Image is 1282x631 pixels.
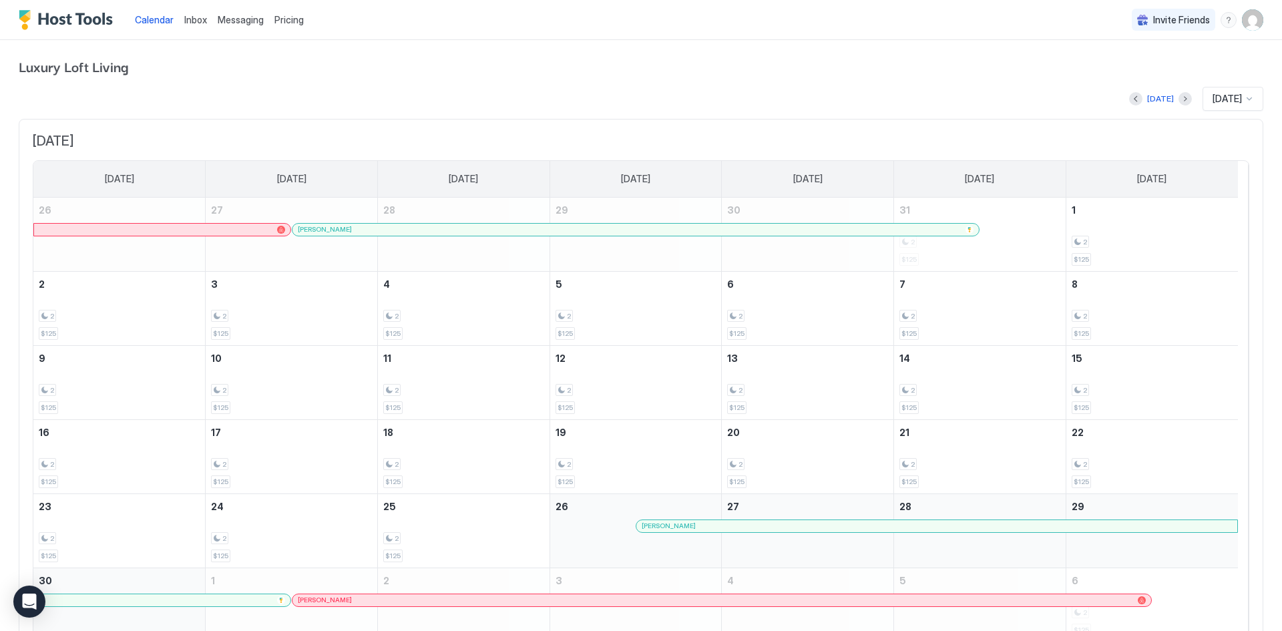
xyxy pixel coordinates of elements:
[642,521,696,530] span: [PERSON_NAME]
[377,198,550,272] td: October 28, 2025
[894,198,1066,222] a: October 31, 2025
[1074,329,1089,338] span: $125
[33,493,206,568] td: November 23, 2025
[722,346,893,371] a: November 13, 2025
[894,346,1066,371] a: November 14, 2025
[1074,255,1089,264] span: $125
[377,419,550,493] td: November 18, 2025
[1066,198,1238,222] a: November 1, 2025
[33,346,205,371] a: November 9, 2025
[206,420,377,445] a: November 17, 2025
[558,477,573,486] span: $125
[899,575,906,586] span: 5
[556,501,568,512] span: 26
[33,345,206,419] td: November 9, 2025
[899,278,905,290] span: 7
[50,460,54,469] span: 2
[738,386,742,395] span: 2
[206,198,377,222] a: October 27, 2025
[378,272,550,296] a: November 4, 2025
[550,198,722,222] a: October 29, 2025
[211,204,223,216] span: 27
[722,198,893,222] a: October 30, 2025
[965,173,994,185] span: [DATE]
[556,204,568,216] span: 29
[1066,345,1238,419] td: November 15, 2025
[378,198,550,222] a: October 28, 2025
[1066,494,1238,519] a: November 29, 2025
[50,386,54,395] span: 2
[550,568,722,593] a: December 3, 2025
[550,345,722,419] td: November 12, 2025
[41,477,56,486] span: $125
[911,460,915,469] span: 2
[213,403,228,412] span: $125
[135,13,174,27] a: Calendar
[727,575,734,586] span: 4
[385,552,401,560] span: $125
[1083,386,1087,395] span: 2
[206,346,377,371] a: November 10, 2025
[894,345,1066,419] td: November 14, 2025
[19,10,119,30] div: Host Tools Logo
[911,312,915,321] span: 2
[550,420,722,445] a: November 19, 2025
[377,271,550,345] td: November 4, 2025
[33,494,205,519] a: November 23, 2025
[1179,92,1192,106] button: Next month
[33,198,206,272] td: October 26, 2025
[1242,9,1263,31] div: User profile
[894,198,1066,272] td: October 31, 2025
[1072,204,1076,216] span: 1
[738,312,742,321] span: 2
[621,173,650,185] span: [DATE]
[722,271,894,345] td: November 6, 2025
[1074,477,1089,486] span: $125
[33,568,205,593] a: November 30, 2025
[39,353,45,364] span: 9
[1066,346,1238,371] a: November 15, 2025
[1137,173,1166,185] span: [DATE]
[894,420,1066,445] a: November 21, 2025
[211,575,215,586] span: 1
[1083,312,1087,321] span: 2
[184,14,207,25] span: Inbox
[91,161,148,197] a: Sunday
[894,494,1066,519] a: November 28, 2025
[1153,14,1210,26] span: Invite Friends
[1066,493,1238,568] td: November 29, 2025
[1072,575,1078,586] span: 6
[449,173,478,185] span: [DATE]
[377,493,550,568] td: November 25, 2025
[556,353,566,364] span: 12
[567,386,571,395] span: 2
[793,173,823,185] span: [DATE]
[378,346,550,371] a: November 11, 2025
[550,346,722,371] a: November 12, 2025
[211,353,222,364] span: 10
[383,575,389,586] span: 2
[211,278,218,290] span: 3
[1066,568,1238,593] a: December 6, 2025
[1083,460,1087,469] span: 2
[722,493,894,568] td: November 27, 2025
[901,403,917,412] span: $125
[105,173,134,185] span: [DATE]
[550,494,722,519] a: November 26, 2025
[383,353,391,364] span: 11
[738,460,742,469] span: 2
[727,427,740,438] span: 20
[41,403,56,412] span: $125
[33,272,205,296] a: November 2, 2025
[383,501,396,512] span: 25
[901,477,917,486] span: $125
[39,204,51,216] span: 26
[1074,403,1089,412] span: $125
[298,596,1146,604] div: [PERSON_NAME]
[1066,272,1238,296] a: November 8, 2025
[435,161,491,197] a: Tuesday
[1072,353,1082,364] span: 15
[901,329,917,338] span: $125
[395,534,399,543] span: 2
[729,329,744,338] span: $125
